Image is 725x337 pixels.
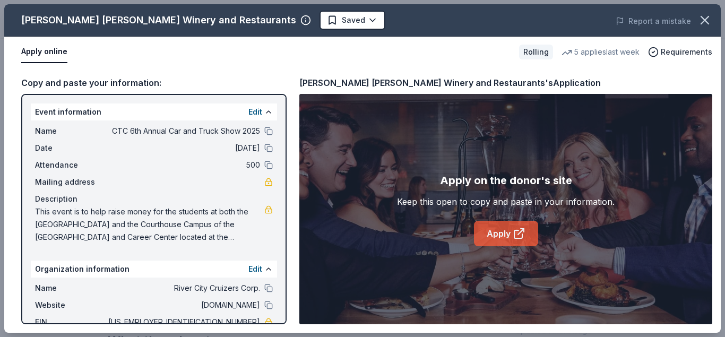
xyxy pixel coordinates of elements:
[35,125,106,137] span: Name
[21,41,67,63] button: Apply online
[21,12,296,29] div: [PERSON_NAME] [PERSON_NAME] Winery and Restaurants
[299,76,601,90] div: [PERSON_NAME] [PERSON_NAME] Winery and Restaurants's Application
[661,46,712,58] span: Requirements
[31,103,277,120] div: Event information
[35,159,106,171] span: Attendance
[106,282,260,295] span: River City Cruizers Corp.
[106,299,260,312] span: [DOMAIN_NAME]
[31,261,277,278] div: Organization information
[106,159,260,171] span: 500
[440,172,572,189] div: Apply on the donor's site
[35,316,106,329] span: EIN
[342,14,365,27] span: Saved
[562,46,640,58] div: 5 applies last week
[248,263,262,275] button: Edit
[397,195,615,208] div: Keep this open to copy and paste in your information.
[35,299,106,312] span: Website
[35,282,106,295] span: Name
[320,11,385,30] button: Saved
[35,193,273,205] div: Description
[519,45,553,59] div: Rolling
[21,76,287,90] div: Copy and paste your information:
[35,176,106,188] span: Mailing address
[648,46,712,58] button: Requirements
[106,125,260,137] span: CTC 6th Annual Car and Truck Show 2025
[35,142,106,154] span: Date
[106,316,260,329] span: [US_EMPLOYER_IDENTIFICATION_NUMBER]
[248,106,262,118] button: Edit
[616,15,691,28] button: Report a mistake
[474,221,538,246] a: Apply
[106,142,260,154] span: [DATE]
[35,205,264,244] span: This event is to help raise money for the students at both the [GEOGRAPHIC_DATA] and the Courthou...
